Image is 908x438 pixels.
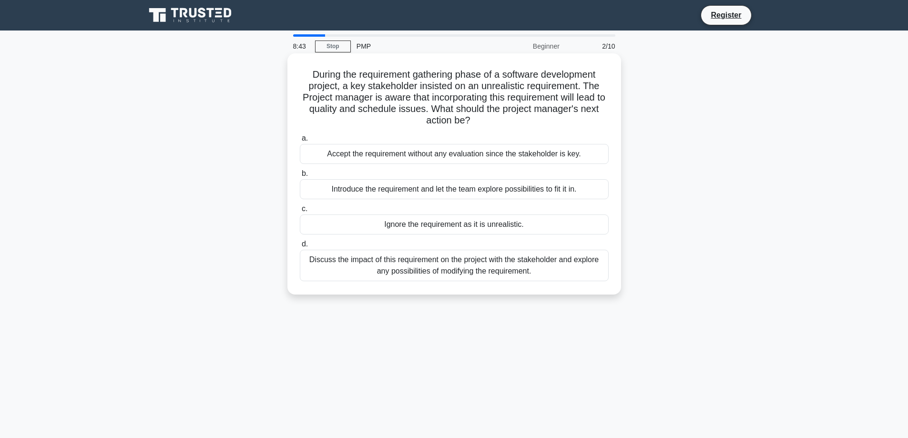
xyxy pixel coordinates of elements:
div: 2/10 [565,37,621,56]
span: c. [302,204,307,213]
div: Ignore the requirement as it is unrealistic. [300,214,609,234]
div: PMP [351,37,482,56]
div: Accept the requirement without any evaluation since the stakeholder is key. [300,144,609,164]
span: d. [302,240,308,248]
a: Register [705,9,747,21]
div: 8:43 [287,37,315,56]
div: Discuss the impact of this requirement on the project with the stakeholder and explore any possib... [300,250,609,281]
h5: During the requirement gathering phase of a software development project, a key stakeholder insis... [299,69,610,127]
div: Introduce the requirement and let the team explore possibilities to fit it in. [300,179,609,199]
span: a. [302,134,308,142]
span: b. [302,169,308,177]
div: Beginner [482,37,565,56]
a: Stop [315,41,351,52]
